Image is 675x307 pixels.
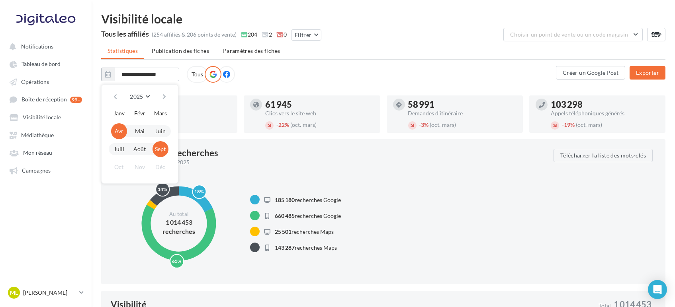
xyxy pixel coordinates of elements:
[562,121,575,128] span: 19%
[153,105,168,121] button: Mars
[5,145,87,159] a: Mon réseau
[291,29,321,41] button: Filtrer
[630,66,665,80] button: Exporter
[22,61,61,68] span: Tableau de bord
[510,31,628,38] span: Choisir un point de vente ou un code magasin
[5,74,87,89] a: Opérations
[276,121,278,128] span: -
[275,212,341,219] span: recherches Google
[408,100,517,109] div: 58 991
[576,121,602,128] span: (oct.-mars)
[132,123,148,139] button: Mai
[5,163,87,177] a: Campagnes
[551,100,659,109] div: 103 298
[101,13,665,25] div: Visibilité locale
[111,105,127,121] button: Janv
[503,28,643,41] button: Choisir un point de vente ou un code magasin
[290,121,317,128] span: (oct.-mars)
[22,167,51,174] span: Campagnes
[111,158,547,166] div: De avril 2025 à septembre 2025
[132,105,148,121] button: Févr
[10,289,18,297] span: ML
[70,97,82,103] div: 99+
[21,78,49,85] span: Opérations
[152,31,237,39] div: (254 affiliés & 206 points de vente)
[408,111,517,116] div: Demandes d'itinéraire
[153,123,168,139] button: Juin
[265,111,374,116] div: Clics vers le site web
[265,100,374,109] div: 61 945
[23,289,76,297] p: [PERSON_NAME]
[153,159,168,175] button: Déc
[111,159,127,175] button: Oct
[551,111,659,116] div: Appels téléphoniques générés
[127,91,153,102] button: 2025
[275,228,292,235] span: 25 501
[5,110,87,124] a: Visibilité locale
[419,121,421,128] span: -
[23,114,61,121] span: Visibilité locale
[275,212,295,219] span: 660 485
[5,92,87,107] a: Boîte de réception 99+
[554,149,653,162] button: Télécharger la liste des mots-clés
[430,121,456,128] span: (oct.-mars)
[6,285,85,300] a: ML [PERSON_NAME]
[5,56,87,71] a: Tableau de bord
[275,244,337,251] span: recherches Maps
[130,93,143,100] span: 2025
[275,196,295,203] span: 185 180
[556,66,625,80] button: Créer un Google Post
[223,47,280,54] span: Paramètres des fiches
[111,141,127,157] button: Juill
[152,47,209,54] span: Publication des fiches
[187,66,208,83] label: Tous
[132,159,148,175] button: Nov
[22,96,67,103] span: Boîte de réception
[276,121,289,128] span: 22%
[153,141,168,157] button: Sept
[5,128,87,142] a: Médiathèque
[562,121,564,128] span: -
[275,244,295,251] span: 143 287
[21,43,53,50] span: Notifications
[275,228,334,235] span: recherches Maps
[419,121,429,128] span: 3%
[21,132,54,138] span: Médiathèque
[241,31,257,39] span: 204
[276,31,287,39] span: 0
[5,39,84,53] button: Notifications
[132,141,148,157] button: Août
[101,30,149,37] div: Tous les affiliés
[275,196,341,203] span: recherches Google
[648,280,667,299] div: Open Intercom Messenger
[111,123,127,139] button: Avr
[23,150,52,156] span: Mon réseau
[262,31,272,39] span: 2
